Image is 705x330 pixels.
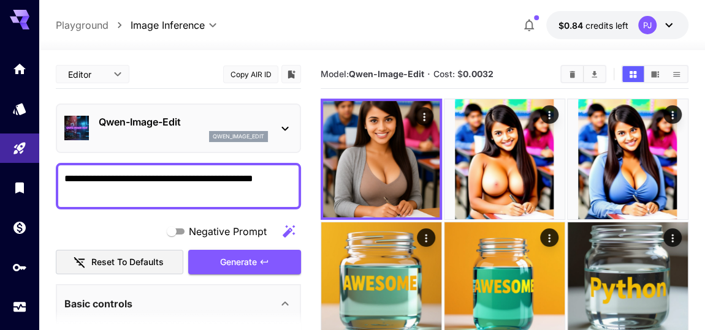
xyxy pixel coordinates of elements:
[56,250,183,275] button: Reset to defaults
[56,18,109,32] a: Playground
[558,19,628,32] div: $0.84368
[663,105,682,124] div: Actions
[323,101,440,217] img: Z
[220,255,257,270] span: Generate
[189,224,267,239] span: Negative Prompt
[585,20,628,31] span: credits left
[463,69,493,79] b: 0.0032
[644,66,666,82] button: Show media in video view
[621,65,688,83] div: Show media in grid viewShow media in video viewShow media in list view
[349,69,424,79] b: Qwen-Image-Edit
[568,99,688,219] img: 9k=
[12,141,27,156] div: Playground
[99,114,268,129] p: Qwen-Image-Edit
[433,69,493,79] span: Cost: $
[540,105,558,124] div: Actions
[540,228,558,247] div: Actions
[666,66,687,82] button: Show media in list view
[12,260,27,275] div: API Keys
[213,132,264,141] p: qwen_image_edit
[131,18,205,32] span: Image Inference
[415,107,433,126] div: Actions
[286,67,297,81] button: Add to library
[560,65,606,83] div: Clear AllDownload All
[64,296,132,311] p: Basic controls
[223,66,278,83] button: Copy AIR ID
[12,61,27,77] div: Home
[12,220,27,235] div: Wallet
[417,228,435,247] div: Actions
[427,67,430,81] p: ·
[64,110,292,147] div: Qwen-Image-Editqwen_image_edit
[546,11,688,39] button: $0.84368PJ
[638,16,657,34] div: PJ
[188,250,301,275] button: Generate
[68,68,106,81] span: Editor
[558,20,585,31] span: $0.84
[584,66,605,82] button: Download All
[562,66,583,82] button: Clear All
[56,18,131,32] nav: breadcrumb
[12,180,27,195] div: Library
[12,101,27,116] div: Models
[663,228,682,247] div: Actions
[321,69,424,79] span: Model:
[444,99,565,219] img: Z
[12,299,27,315] div: Usage
[64,289,292,318] div: Basic controls
[622,66,644,82] button: Show media in grid view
